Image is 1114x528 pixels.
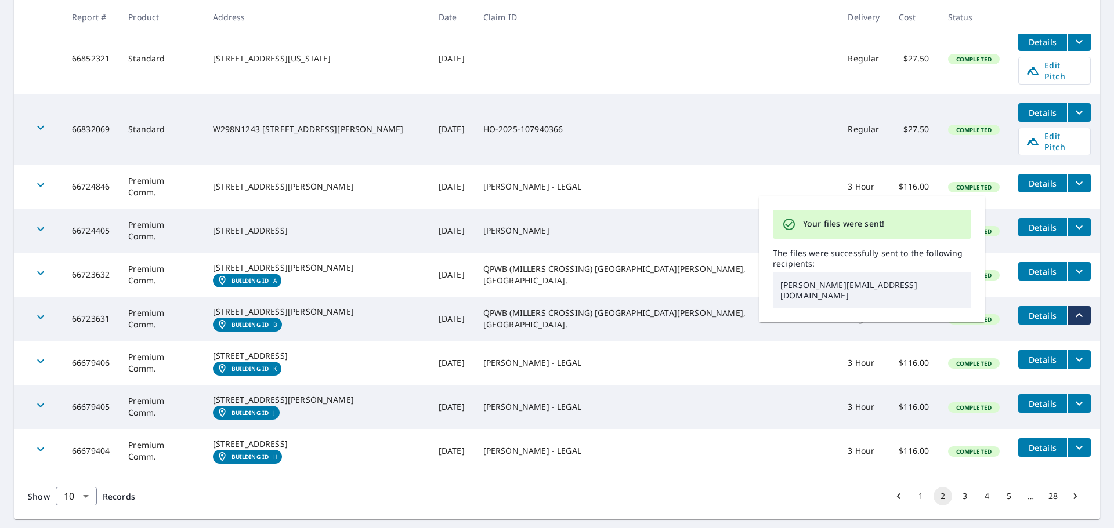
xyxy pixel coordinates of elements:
[1025,310,1060,321] span: Details
[1067,174,1091,192] button: filesDropdownBtn-66724846
[949,126,999,134] span: Completed
[213,225,420,236] div: [STREET_ADDRESS]
[838,94,889,165] td: Regular
[1067,350,1091,369] button: filesDropdownBtn-66679406
[429,341,474,385] td: [DATE]
[119,341,203,385] td: Premium Comm.
[474,385,839,429] td: [PERSON_NAME] - LEGAL
[1067,262,1091,281] button: filesDropdownBtn-66723632
[949,403,999,412] span: Completed
[63,341,119,385] td: 66679406
[429,429,474,473] td: [DATE]
[956,487,974,505] button: Go to page 3
[213,350,420,362] div: [STREET_ADDRESS]
[1067,394,1091,413] button: filesDropdownBtn-66679405
[63,253,119,297] td: 66723632
[1018,128,1091,155] a: Edit Pitch
[773,272,971,308] p: [PERSON_NAME][EMAIL_ADDRESS][DOMAIN_NAME]
[63,385,119,429] td: 66679405
[888,487,1086,505] nav: pagination navigation
[889,385,939,429] td: $116.00
[119,165,203,209] td: Premium Comm.
[232,321,269,328] em: Building ID
[63,297,119,341] td: 66723631
[232,409,269,416] em: Building ID
[232,453,269,460] em: Building ID
[474,297,839,341] td: QPWB (MILLERS CROSSING) [GEOGRAPHIC_DATA][PERSON_NAME], [GEOGRAPHIC_DATA].
[213,406,280,420] a: Building IDJ
[949,359,999,367] span: Completed
[474,253,839,297] td: QPWB (MILLERS CROSSING) [GEOGRAPHIC_DATA][PERSON_NAME], [GEOGRAPHIC_DATA].
[1018,394,1067,413] button: detailsBtn-66679405
[63,429,119,473] td: 66679404
[1066,487,1084,505] button: Go to next page
[474,209,839,253] td: [PERSON_NAME]
[1025,442,1060,453] span: Details
[213,274,282,287] a: Building IDA
[474,429,839,473] td: [PERSON_NAME] - LEGAL
[1018,32,1067,51] button: detailsBtn-66852321
[56,487,97,505] div: Show 10 records
[213,318,283,332] a: Building IDB
[1025,178,1060,189] span: Details
[56,480,97,512] div: 10
[1044,487,1062,505] button: Go to page 28
[889,487,908,505] button: Go to previous page
[1018,57,1091,85] a: Edit Pitch
[889,341,939,385] td: $116.00
[1026,130,1083,152] span: Edit Pitch
[1067,103,1091,122] button: filesDropdownBtn-66832069
[429,297,474,341] td: [DATE]
[429,165,474,209] td: [DATE]
[474,341,839,385] td: [PERSON_NAME] - LEGAL
[429,23,474,94] td: [DATE]
[63,94,119,165] td: 66832069
[232,277,269,284] em: Building ID
[838,385,889,429] td: 3 Hour
[1022,490,1040,502] div: …
[934,487,952,505] button: page 2
[213,362,282,376] a: Building IDK
[213,123,420,135] div: W298N1243 [STREET_ADDRESS][PERSON_NAME]
[429,385,474,429] td: [DATE]
[213,262,420,274] div: [STREET_ADDRESS][PERSON_NAME]
[232,365,269,372] em: Building ID
[838,429,889,473] td: 3 Hour
[119,94,203,165] td: Standard
[429,94,474,165] td: [DATE]
[213,394,420,406] div: [STREET_ADDRESS][PERSON_NAME]
[28,491,50,502] span: Show
[949,55,999,63] span: Completed
[889,165,939,209] td: $116.00
[912,487,930,505] button: Go to page 1
[1025,222,1060,233] span: Details
[63,209,119,253] td: 66724405
[103,491,135,502] span: Records
[1025,37,1060,48] span: Details
[474,165,839,209] td: [PERSON_NAME] - LEGAL
[63,165,119,209] td: 66724846
[838,23,889,94] td: Regular
[838,341,889,385] td: 3 Hour
[1067,306,1091,325] button: filesDropdownBtn-66723631
[1025,354,1060,365] span: Details
[119,253,203,297] td: Premium Comm.
[889,429,939,473] td: $116.00
[838,165,889,209] td: 3 Hour
[949,183,999,191] span: Completed
[1025,398,1060,409] span: Details
[1018,218,1067,236] button: detailsBtn-66724405
[1018,262,1067,281] button: detailsBtn-66723632
[978,487,996,505] button: Go to page 4
[119,23,203,94] td: Standard
[1018,306,1067,325] button: detailsBtn-66723631
[1018,350,1067,369] button: detailsBtn-66679406
[119,297,203,341] td: Premium Comm.
[1025,266,1060,277] span: Details
[213,53,420,64] div: [STREET_ADDRESS][US_STATE]
[1025,107,1060,118] span: Details
[474,94,839,165] td: HO-2025-107940366
[773,248,971,269] p: The files were successfully sent to the following recipients:
[803,213,884,235] div: Your files were sent!
[119,429,203,473] td: Premium Comm.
